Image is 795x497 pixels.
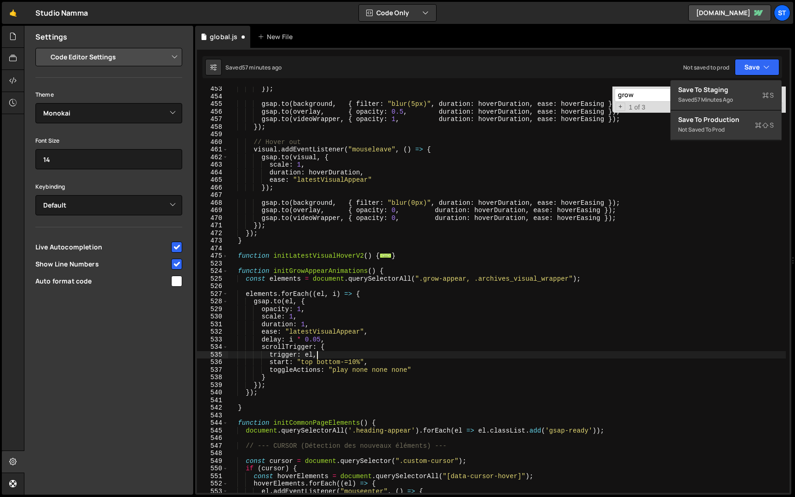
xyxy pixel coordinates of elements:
label: Theme [35,90,54,99]
div: Saved [678,94,774,105]
div: 529 [197,306,228,313]
div: 468 [197,199,228,207]
div: 542 [197,404,228,412]
div: 550 [197,465,228,473]
input: Search for [615,88,730,102]
span: 1 of 3 [625,104,649,111]
div: 473 [197,237,228,245]
span: Live Autocompletion [35,243,170,252]
div: 523 [197,260,228,268]
h2: Settings [35,32,67,42]
div: 466 [197,184,228,192]
div: 461 [197,146,228,154]
div: 57 minutes ago [694,96,733,104]
div: 551 [197,473,228,480]
div: 549 [197,457,228,465]
div: 531 [197,321,228,329]
div: 463 [197,161,228,169]
span: Auto format code [35,277,170,286]
div: 548 [197,450,228,457]
div: Studio Namma [35,7,88,18]
button: Code Only [359,5,436,21]
div: 454 [197,93,228,101]
div: 553 [197,488,228,496]
div: 530 [197,313,228,321]
div: 460 [197,139,228,146]
div: 544 [197,419,228,427]
div: 552 [197,480,228,488]
div: 534 [197,343,228,351]
div: 537 [197,366,228,374]
div: 535 [197,351,228,359]
div: 467 [197,191,228,199]
div: Save to Production [678,115,774,124]
div: 524 [197,267,228,275]
div: 458 [197,123,228,131]
button: Save to ProductionS Not saved to prod [671,110,781,140]
a: 🤙 [2,2,24,24]
div: 536 [197,358,228,366]
div: 533 [197,336,228,344]
button: Save to StagingS Saved57 minutes ago [671,81,781,110]
a: [DOMAIN_NAME] [688,5,771,21]
div: 547 [197,442,228,450]
span: Show Line Numbers [35,260,170,269]
div: 470 [197,214,228,222]
div: 528 [197,298,228,306]
div: 525 [197,275,228,283]
div: 57 minutes ago [242,64,282,71]
a: St [774,5,790,21]
div: 453 [197,85,228,93]
label: Font Size [35,136,59,145]
button: Save [735,59,779,75]
div: Saved [225,64,282,71]
span: S [755,121,774,130]
div: Save to Staging [678,85,774,94]
div: 545 [197,427,228,435]
div: 455 [197,100,228,108]
div: 456 [197,108,228,116]
div: 465 [197,176,228,184]
div: 464 [197,169,228,177]
div: 526 [197,283,228,290]
div: 539 [197,381,228,389]
div: 546 [197,434,228,442]
div: Not saved to prod [678,124,774,135]
div: 471 [197,222,228,230]
div: 541 [197,397,228,405]
div: 475 [197,252,228,260]
label: Keybinding [35,182,65,191]
div: 462 [197,154,228,162]
div: 472 [197,230,228,237]
div: Not saved to prod [683,64,729,71]
span: ... [380,253,392,258]
div: 469 [197,207,228,214]
div: 543 [197,412,228,420]
span: S [762,91,774,100]
div: New File [258,32,296,41]
div: 527 [197,290,228,298]
div: 457 [197,116,228,123]
div: 474 [197,245,228,253]
div: global.js [210,32,237,41]
div: 540 [197,389,228,397]
div: 532 [197,328,228,336]
span: Toggle Replace mode [616,103,625,111]
div: 459 [197,131,228,139]
div: 538 [197,374,228,381]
